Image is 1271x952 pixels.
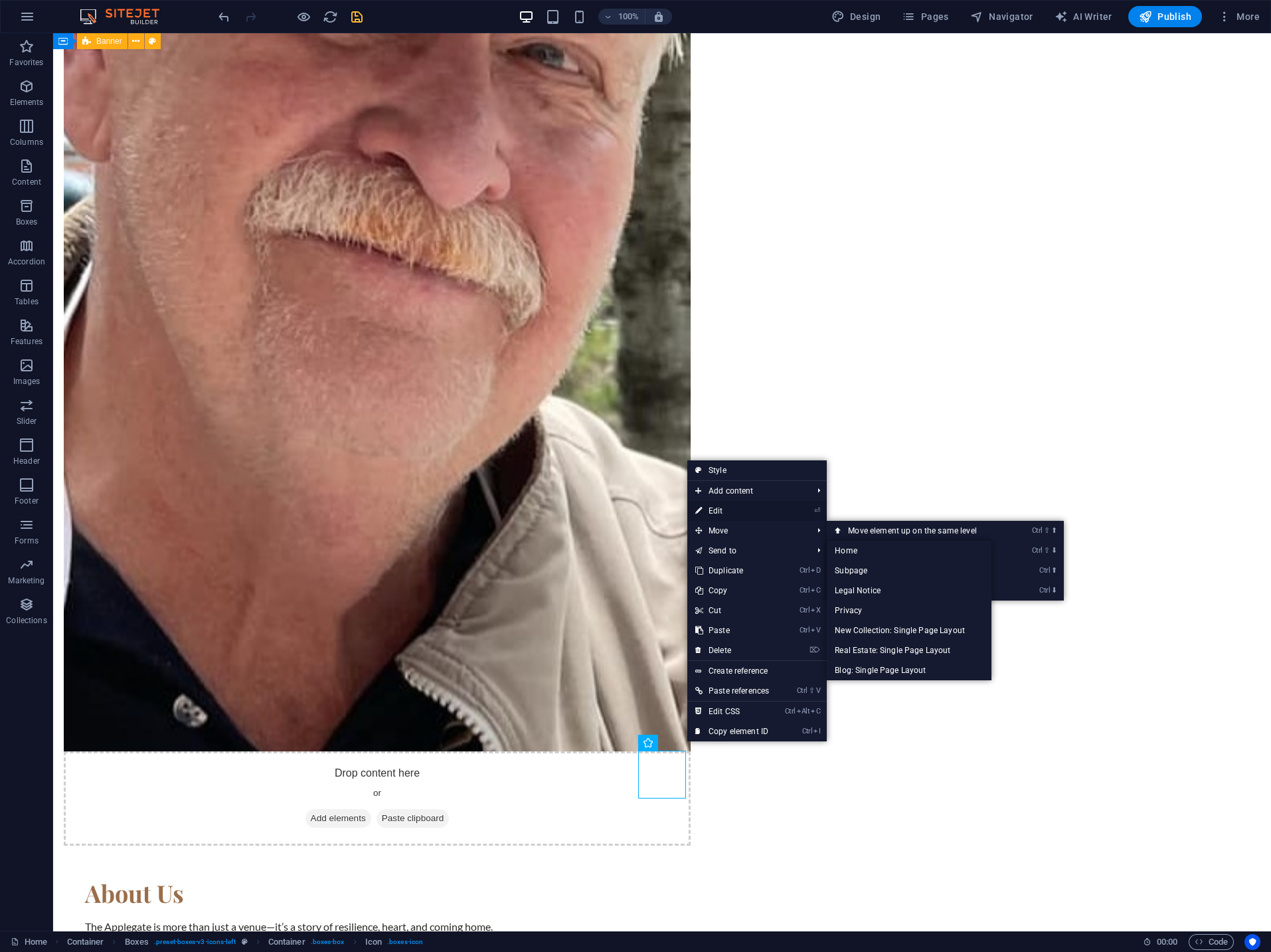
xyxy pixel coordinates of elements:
img: Editor Logo [76,9,176,25]
nav: breadcrumb [67,934,424,950]
a: Legal Notice [827,581,991,601]
a: Real Estate: Single Page Layout [827,640,991,660]
button: 100% [598,9,645,25]
i: C [811,707,820,715]
i: C [811,586,820,595]
a: CtrlXCut [687,601,777,620]
div: Drop content here [11,718,637,812]
a: ⏎Edit [687,501,777,521]
i: ⏎ [814,506,820,515]
i: Save (Ctrl+S) [349,9,365,25]
button: Code [1189,934,1234,950]
i: Ctrl [1032,546,1043,555]
i: Ctrl [797,686,807,695]
a: Blog: Single Page Layout [827,660,991,680]
i: ⬇ [1051,546,1057,555]
a: Click to cancel selection. Double-click to open Pages [11,934,47,950]
p: Accordion [8,256,45,267]
i: Ctrl [800,566,810,575]
i: ⬆ [1051,526,1057,535]
i: V [816,686,820,695]
span: Add elements [252,776,318,795]
i: I [813,727,820,735]
i: ⬇ [1051,586,1057,595]
a: Ctrl⇧VPaste references [687,681,777,701]
p: Content [12,177,41,187]
i: Ctrl [1039,586,1050,595]
i: Ctrl [1039,566,1050,575]
a: Subpage [827,561,991,581]
span: More [1218,10,1260,23]
i: V [811,626,820,634]
h6: 100% [618,9,639,25]
a: CtrlVPaste [687,620,777,640]
a: Privacy [827,601,991,620]
a: Style [687,460,827,480]
span: . boxes-icon [387,934,423,950]
a: Home [827,541,991,561]
span: Paste clipboard [323,776,396,795]
span: Banner [96,37,122,45]
button: Design [826,6,887,27]
span: 00 00 [1157,934,1177,950]
p: Favorites [9,57,43,68]
div: Design (Ctrl+Alt+Y) [826,6,887,27]
p: Slider [17,416,37,427]
span: Click to select. Double-click to edit [268,934,305,950]
i: Ctrl [800,626,810,634]
p: Footer [15,496,39,506]
button: save [349,9,365,25]
span: Code [1195,934,1228,950]
button: Navigator [965,6,1039,27]
a: ⌦Delete [687,640,777,660]
button: Usercentrics [1244,934,1260,950]
span: Click to select. Double-click to edit [365,934,382,950]
button: More [1213,6,1265,27]
i: Ctrl [800,586,810,595]
span: Click to select. Double-click to edit [125,934,149,950]
p: Elements [10,97,44,108]
h6: Session time [1143,934,1178,950]
i: D [811,566,820,575]
i: Alt [797,707,810,715]
button: reload [322,9,338,25]
p: Marketing [8,575,44,586]
p: Features [11,336,42,347]
a: Create reference [687,661,827,681]
i: Reload page [323,9,338,25]
span: Navigator [970,10,1033,23]
i: Ctrl [800,606,810,615]
i: Ctrl [802,727,813,735]
p: Header [13,456,40,466]
i: ⇧ [1044,526,1050,535]
p: Boxes [16,217,38,227]
a: Send to [687,541,807,561]
span: : [1166,937,1168,947]
span: Publish [1139,10,1191,23]
span: AI Writer [1055,10,1112,23]
i: ⬆ [1051,566,1057,575]
i: Ctrl [785,707,796,715]
button: Publish [1128,6,1202,27]
span: Add content [687,481,807,501]
p: Forms [15,535,39,546]
button: Pages [896,6,954,27]
a: Ctrl⇧⬆Move element up on the same level [827,521,1014,541]
span: Click to select. Double-click to edit [67,934,104,950]
span: . preset-boxes-v3-icons-left [154,934,236,950]
i: Undo: Change icon (Ctrl+Z) [216,9,232,25]
i: This element is a customizable preset [242,938,248,945]
i: ⇧ [1044,546,1050,555]
button: AI Writer [1049,6,1118,27]
button: Click here to leave preview mode and continue editing [296,9,311,25]
i: ⌦ [809,646,820,654]
span: Move [687,521,807,541]
i: X [811,606,820,615]
p: Columns [10,137,43,147]
p: Tables [15,296,39,307]
a: CtrlDDuplicate [687,561,777,581]
button: undo [216,9,232,25]
p: Images [13,376,41,387]
i: On resize automatically adjust zoom level to fit chosen device. [653,11,665,23]
i: ⇧ [809,686,815,695]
